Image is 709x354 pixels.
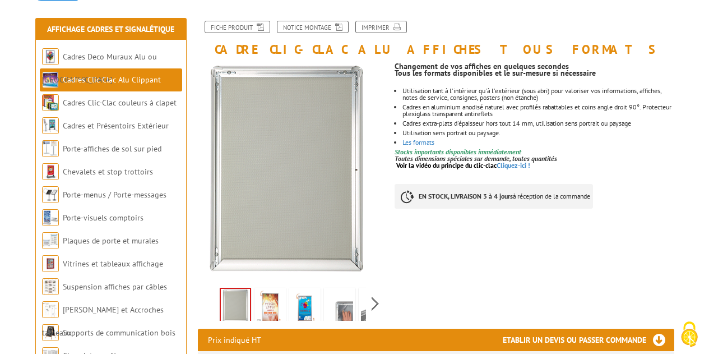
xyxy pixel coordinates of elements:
[395,154,557,163] em: Toutes dimensions spéciales sur demande, toutes quantités
[42,117,59,134] img: Cadres et Présentoirs Extérieur
[63,259,163,269] a: Vitrines et tableaux affichage
[63,213,143,223] a: Porte-visuels comptoirs
[402,88,674,101] li: Utilisation tant à l'intérieur qu'à l'extérieur (sous abri) pour valoriser vos informations, affi...
[42,140,59,157] img: Porte-affiches de sol sur pied
[257,290,284,325] img: affichage_lumineux_215534_1.gif
[291,290,318,325] img: cadres_aluminium_clic_clac_vac949_fleches.jpg
[63,167,153,177] a: Chevalets et stop trottoirs
[63,236,159,246] a: Plaques de porte et murales
[402,130,674,136] li: Utilisation sens portrait ou paysage.
[42,232,59,249] img: Plaques de porte et murales
[419,192,513,200] strong: EN STOCK, LIVRAISON 3 à 4 jours
[42,94,59,111] img: Cadres Clic-Clac couleurs à clapet
[395,148,521,156] font: Stocks importants disponibles immédiatement
[503,329,674,351] h3: Etablir un devis ou passer commande
[395,63,674,70] p: Changement de vos affiches en quelques secondes
[63,121,169,131] a: Cadres et Présentoirs Extérieur
[402,104,674,117] li: Cadres en aluminium anodisé naturel avec profilés rabattables et coins angle droit 90°. Protecteu...
[42,186,59,203] img: Porte-menus / Porte-messages
[63,328,175,338] a: Supports de communication bois
[63,282,167,292] a: Suspension affiches par câbles
[208,329,261,351] p: Prix indiqué HT
[42,52,157,85] a: Cadres Deco Muraux Alu ou [GEOGRAPHIC_DATA]
[63,144,161,154] a: Porte-affiches de sol sur pied
[326,290,353,325] img: cadre_clic_clac_a5_angles90_vac949_950_951_952_953_955_956_959_960_957.jpg
[396,161,530,169] a: Voir la vidéo du principe du clic-clacCliquez-ici !
[221,289,250,324] img: affichage_lumineux_215534_image_anime.gif
[395,70,674,76] p: Tous les formats disponibles et le sur-mesure si nécessaire
[361,290,388,325] img: affichage_lumineux_215534_17.jpg
[42,278,59,295] img: Suspension affiches par câbles
[402,138,434,146] a: Les formats
[675,320,703,348] img: Cookies (fenêtre modale)
[63,75,161,85] a: Cadres Clic-Clac Alu Clippant
[42,305,164,338] a: [PERSON_NAME] et Accroches tableaux
[396,161,497,169] span: Voir la vidéo du principe du clic-clac
[198,62,375,284] img: affichage_lumineux_215534_image_anime.gif
[395,184,593,209] p: à réception de la commande
[63,190,166,200] a: Porte-menus / Porte-messages
[42,255,59,272] img: Vitrines et tableaux affichage
[42,301,59,318] img: Cimaises et Accroches tableaux
[63,98,177,108] a: Cadres Clic-Clac couleurs à clapet
[47,24,174,34] a: Affichage Cadres et Signalétique
[670,316,709,354] button: Cookies (fenêtre modale)
[355,21,407,33] a: Imprimer
[277,21,349,33] a: Notice Montage
[205,21,270,33] a: Fiche produit
[402,120,674,127] li: Cadres extra-plats d'épaisseur hors tout 14 mm, utilisation sens portrait ou paysage
[42,209,59,226] img: Porte-visuels comptoirs
[370,295,381,313] span: Next
[42,163,59,180] img: Chevalets et stop trottoirs
[42,48,59,65] img: Cadres Deco Muraux Alu ou Bois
